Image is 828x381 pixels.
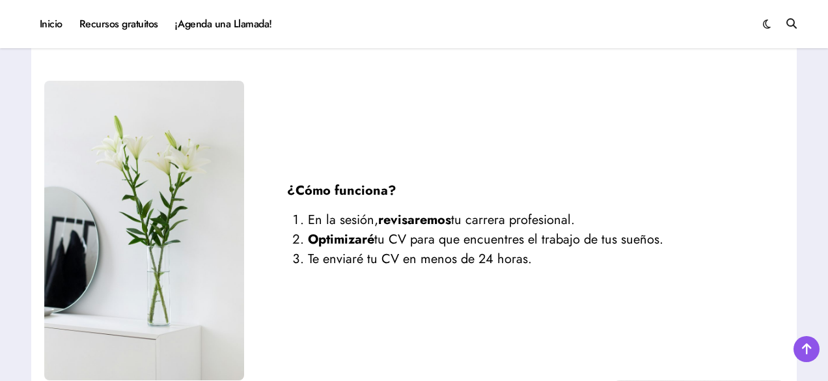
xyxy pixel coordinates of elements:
li: Te enviaré tu CV en menos de 24 horas. [308,249,741,269]
a: ¡Agenda una Llamada! [167,7,281,42]
li: En la sesión, tu carrera profesional. [308,210,741,230]
a: Recursos gratuitos [71,7,167,42]
strong: Optimizaré [308,230,374,249]
strong: revisaremos [378,210,451,229]
a: Inicio [31,7,71,42]
strong: ¿Cómo funciona? [287,181,396,200]
li: tu CV para que encuentres el trabajo de tus sueños. [308,230,741,249]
